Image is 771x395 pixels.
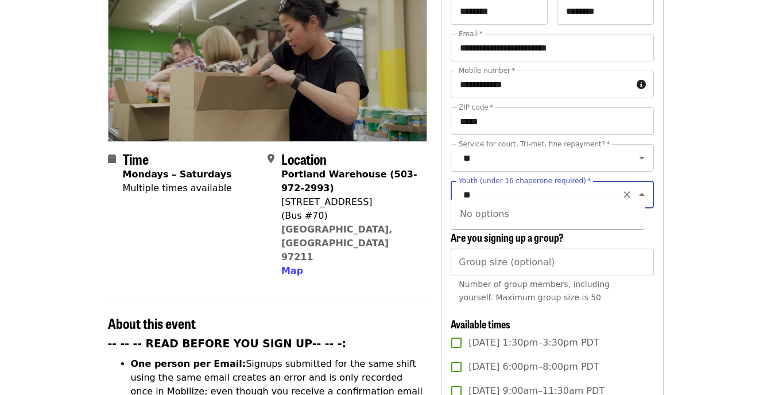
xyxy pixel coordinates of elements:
span: Available times [451,316,510,331]
label: ZIP code [459,104,493,111]
button: Close [634,187,650,203]
label: Youth (under 16 chaperone required) [459,177,591,184]
span: About this event [108,313,196,333]
input: [object Object] [451,249,653,276]
div: Multiple times available [123,181,232,195]
span: [DATE] 1:30pm–3:30pm PDT [468,336,599,350]
span: Number of group members, including yourself. Maximum group size is 50 [459,280,610,302]
a: [GEOGRAPHIC_DATA], [GEOGRAPHIC_DATA] 97211 [281,224,393,262]
button: Clear [619,187,635,203]
span: Location [281,149,327,169]
span: Map [281,265,303,276]
div: [STREET_ADDRESS] [281,195,418,209]
strong: Mondays – Saturdays [123,169,232,180]
i: circle-info icon [637,79,646,90]
button: Open [634,150,650,166]
span: Time [123,149,149,169]
label: Email [459,30,483,37]
strong: One person per Email: [131,358,246,369]
strong: Portland Warehouse (503-972-2993) [281,169,417,193]
input: ZIP code [451,107,653,135]
input: Mobile number [451,71,631,98]
div: (Bus #70) [281,209,418,223]
label: Mobile number [459,67,515,74]
span: [DATE] 6:00pm–8:00pm PDT [468,360,599,374]
label: Service for court, Tri-met, fine repayment? [459,141,610,148]
button: Map [281,264,303,278]
strong: -- -- -- READ BEFORE YOU SIGN UP-- -- -: [108,338,347,350]
div: No options [451,199,645,229]
i: calendar icon [108,153,116,164]
input: Email [451,34,653,61]
span: Are you signing up a group? [451,230,564,245]
i: map-marker-alt icon [268,153,274,164]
